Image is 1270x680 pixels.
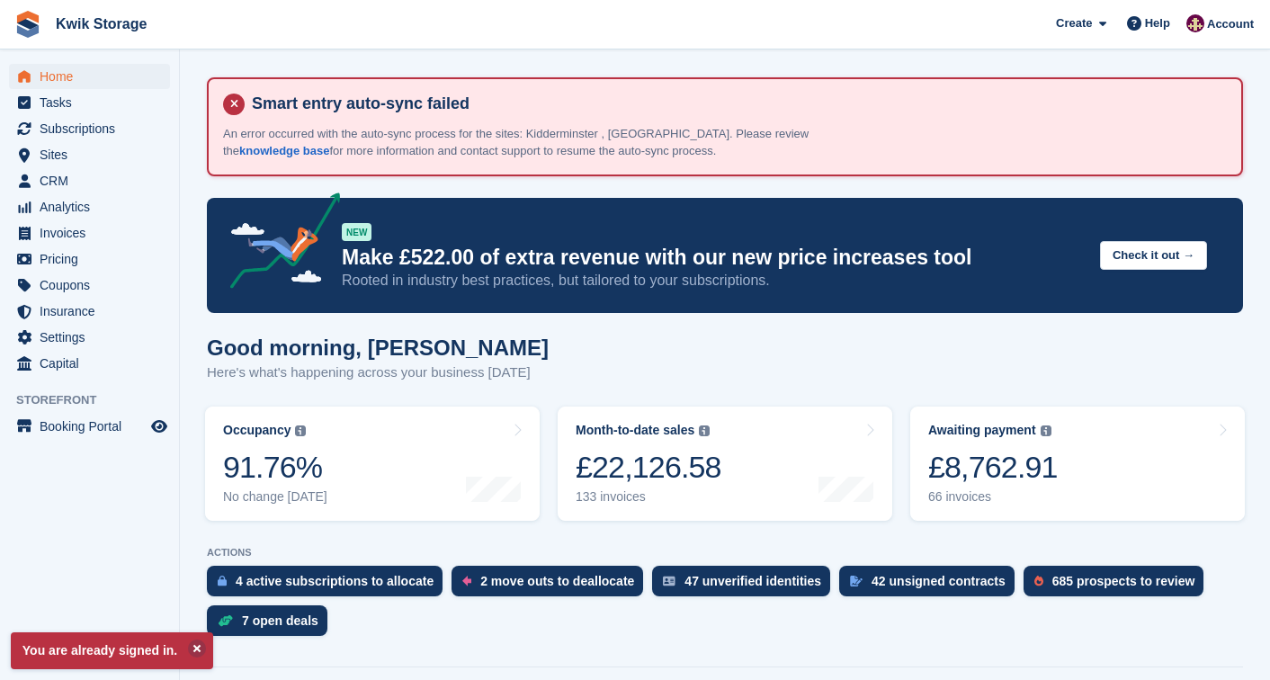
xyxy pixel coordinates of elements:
a: menu [9,168,170,193]
span: Capital [40,351,148,376]
div: £22,126.58 [576,449,721,486]
p: You are already signed in. [11,632,213,669]
a: Awaiting payment £8,762.91 66 invoices [910,407,1245,521]
span: Create [1056,14,1092,32]
p: Make £522.00 of extra revenue with our new price increases tool [342,245,1086,271]
a: 685 prospects to review [1024,566,1213,605]
img: deal-1b604bf984904fb50ccaf53a9ad4b4a5d6e5aea283cecdc64d6e3604feb123c2.svg [218,614,233,627]
a: menu [9,414,170,439]
a: Kwik Storage [49,9,154,39]
img: move_outs_to_deallocate_icon-f764333ba52eb49d3ac5e1228854f67142a1ed5810a6f6cc68b1a99e826820c5.svg [462,576,471,586]
a: menu [9,299,170,324]
a: 7 open deals [207,605,336,645]
a: Preview store [148,416,170,437]
div: 42 unsigned contracts [872,574,1006,588]
img: ellie tragonette [1186,14,1204,32]
div: Month-to-date sales [576,423,694,438]
span: Settings [40,325,148,350]
div: 133 invoices [576,489,721,505]
a: menu [9,194,170,219]
span: Subscriptions [40,116,148,141]
div: 2 move outs to deallocate [480,574,634,588]
span: Account [1207,15,1254,33]
div: 91.76% [223,449,327,486]
h1: Good morning, [PERSON_NAME] [207,336,549,360]
a: menu [9,64,170,89]
span: Home [40,64,148,89]
img: contract_signature_icon-13c848040528278c33f63329250d36e43548de30e8caae1d1a13099fd9432cc5.svg [850,576,863,586]
a: 42 unsigned contracts [839,566,1024,605]
img: price-adjustments-announcement-icon-8257ccfd72463d97f412b2fc003d46551f7dbcb40ab6d574587a9cd5c0d94... [215,192,341,295]
img: stora-icon-8386f47178a22dfd0bd8f6a31ec36ba5ce8667c1dd55bd0f319d3a0aa187defe.svg [14,11,41,38]
span: CRM [40,168,148,193]
img: icon-info-grey-7440780725fd019a000dd9b08b2336e03edf1995a4989e88bcd33f0948082b44.svg [295,425,306,436]
a: Occupancy 91.76% No change [DATE] [205,407,540,521]
div: Occupancy [223,423,291,438]
div: £8,762.91 [928,449,1058,486]
p: ACTIONS [207,547,1243,559]
span: Analytics [40,194,148,219]
img: verify_identity-adf6edd0f0f0b5bbfe63781bf79b02c33cf7c696d77639b501bdc392416b5a36.svg [663,576,675,586]
a: menu [9,273,170,298]
a: menu [9,220,170,246]
a: 2 move outs to deallocate [452,566,652,605]
button: Check it out → [1100,241,1207,271]
div: 66 invoices [928,489,1058,505]
a: menu [9,325,170,350]
span: Tasks [40,90,148,115]
span: Coupons [40,273,148,298]
span: Insurance [40,299,148,324]
div: NEW [342,223,371,241]
span: Pricing [40,246,148,272]
span: Sites [40,142,148,167]
img: icon-info-grey-7440780725fd019a000dd9b08b2336e03edf1995a4989e88bcd33f0948082b44.svg [699,425,710,436]
span: Booking Portal [40,414,148,439]
div: 7 open deals [242,613,318,628]
h4: Smart entry auto-sync failed [245,94,1227,114]
a: Month-to-date sales £22,126.58 133 invoices [558,407,892,521]
a: menu [9,90,170,115]
a: 47 unverified identities [652,566,839,605]
a: 4 active subscriptions to allocate [207,566,452,605]
span: Invoices [40,220,148,246]
img: active_subscription_to_allocate_icon-d502201f5373d7db506a760aba3b589e785aa758c864c3986d89f69b8ff3... [218,575,227,586]
p: An error occurred with the auto-sync process for the sites: Kidderminster , [GEOGRAPHIC_DATA]. Pl... [223,125,853,160]
div: 685 prospects to review [1052,574,1195,588]
img: prospect-51fa495bee0391a8d652442698ab0144808aea92771e9ea1ae160a38d050c398.svg [1034,576,1043,586]
div: 4 active subscriptions to allocate [236,574,434,588]
img: icon-info-grey-7440780725fd019a000dd9b08b2336e03edf1995a4989e88bcd33f0948082b44.svg [1041,425,1051,436]
span: Help [1145,14,1170,32]
a: knowledge base [239,144,329,157]
p: Rooted in industry best practices, but tailored to your subscriptions. [342,271,1086,291]
a: menu [9,246,170,272]
p: Here's what's happening across your business [DATE] [207,362,549,383]
a: menu [9,142,170,167]
a: menu [9,351,170,376]
div: Awaiting payment [928,423,1036,438]
div: 47 unverified identities [684,574,821,588]
a: menu [9,116,170,141]
span: Storefront [16,391,179,409]
div: No change [DATE] [223,489,327,505]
